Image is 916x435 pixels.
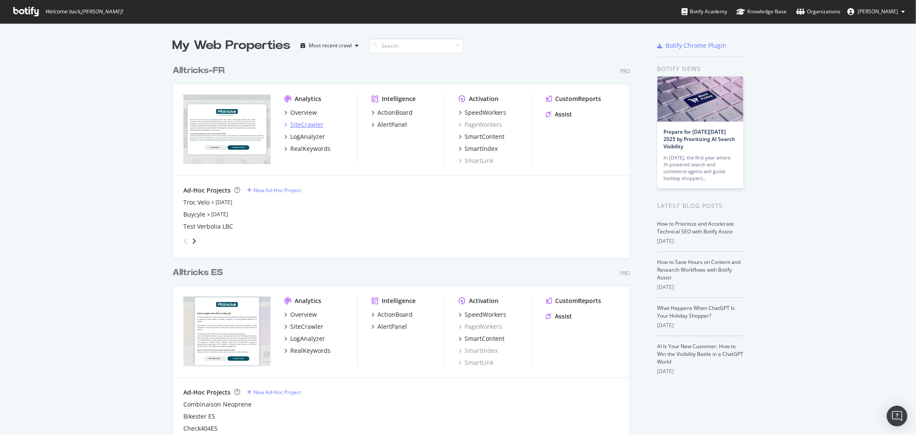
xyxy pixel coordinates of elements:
div: Intelligence [382,297,416,305]
div: SmartIndex [465,144,498,153]
a: How to Save Hours on Content and Research Workflows with Botify Assist [657,258,741,281]
a: AlertPanel [371,120,407,129]
a: Buycyle [183,210,205,219]
button: [PERSON_NAME] [840,5,912,18]
div: Botify Chrome Plugin [666,41,727,50]
div: LogAnalyzer [290,132,325,141]
a: Overview [284,310,317,319]
a: LogAnalyzer [284,334,325,343]
a: [DATE] [216,199,232,206]
div: Open Intercom Messenger [887,406,907,426]
div: AlertPanel [377,120,407,129]
div: SpeedWorkers [465,310,506,319]
a: SmartLink [459,156,493,165]
a: AlertPanel [371,322,407,331]
a: RealKeywords [284,144,331,153]
div: Overview [290,310,317,319]
div: CustomReports [555,297,601,305]
div: Knowledge Base [736,7,787,16]
div: RealKeywords [290,144,331,153]
div: New Ad-Hoc Project [253,187,301,194]
div: New Ad-Hoc Project [253,389,301,396]
div: Assist [555,312,572,321]
a: Assist [546,312,572,321]
a: SmartIndex [459,346,498,355]
div: angle-left [180,234,191,248]
img: Prepare for Black Friday 2025 by Prioritizing AI Search Visibility [657,77,743,122]
div: Ad-Hoc Projects [183,388,231,397]
input: Search [369,38,464,53]
a: New Ad-Hoc Project [247,389,301,396]
img: alltricks.fr [183,95,271,164]
div: Most recent crawl [309,43,352,48]
div: Pro [620,67,630,75]
div: Overview [290,108,317,117]
a: SiteCrawler [284,322,323,331]
a: Combinaison Neoprene [183,400,252,409]
a: SmartContent [459,334,505,343]
div: AlertPanel [377,322,407,331]
div: Botify news [657,64,744,74]
a: Assist [546,110,572,119]
span: Cousseau Victor [858,8,898,15]
a: PageWorkers [459,322,502,331]
div: Intelligence [382,95,416,103]
a: Check404ES [183,424,218,433]
div: SmartContent [465,132,505,141]
a: [DATE] [211,211,228,218]
a: Troc Velo [183,198,210,207]
div: RealKeywords [290,346,331,355]
a: LogAnalyzer [284,132,325,141]
a: Overview [284,108,317,117]
a: SiteCrawler [284,120,323,129]
div: SmartContent [465,334,505,343]
div: [DATE] [657,368,744,375]
div: Activation [469,297,499,305]
a: RealKeywords [284,346,331,355]
div: SmartLink [459,358,493,367]
a: SpeedWorkers [459,108,506,117]
a: AI Is Your New Customer: How to Win the Visibility Battle in a ChatGPT World [657,343,744,365]
div: In [DATE], the first year where AI-powered search and commerce agents will guide holiday shoppers… [664,154,737,182]
div: Ad-Hoc Projects [183,186,231,195]
div: [DATE] [657,322,744,329]
div: Test Verbolia LBC [183,222,233,231]
a: Prepare for [DATE][DATE] 2025 by Prioritizing AI Search Visibility [664,128,736,150]
span: Welcome back, [PERSON_NAME] ! [45,8,123,15]
div: SiteCrawler [290,120,323,129]
a: SpeedWorkers [459,310,506,319]
a: ActionBoard [371,310,413,319]
div: Botify Academy [682,7,727,16]
div: Assist [555,110,572,119]
a: Alltricks-FR [173,64,228,77]
div: Analytics [295,297,321,305]
div: My Web Properties [173,37,291,54]
div: Activation [469,95,499,103]
a: SmartIndex [459,144,498,153]
a: How to Prioritize and Accelerate Technical SEO with Botify Assist [657,220,734,235]
div: Organizations [796,7,840,16]
div: angle-right [191,237,197,245]
div: CustomReports [555,95,601,103]
a: PageWorkers [459,120,502,129]
div: ActionBoard [377,310,413,319]
a: New Ad-Hoc Project [247,187,301,194]
div: ActionBoard [377,108,413,117]
a: Botify Chrome Plugin [657,41,727,50]
div: Latest Blog Posts [657,201,744,211]
div: Alltricks ES [173,267,223,279]
div: [DATE] [657,283,744,291]
a: Bikester ES [183,412,215,421]
a: Alltricks ES [173,267,226,279]
a: CustomReports [546,95,601,103]
div: SiteCrawler [290,322,323,331]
